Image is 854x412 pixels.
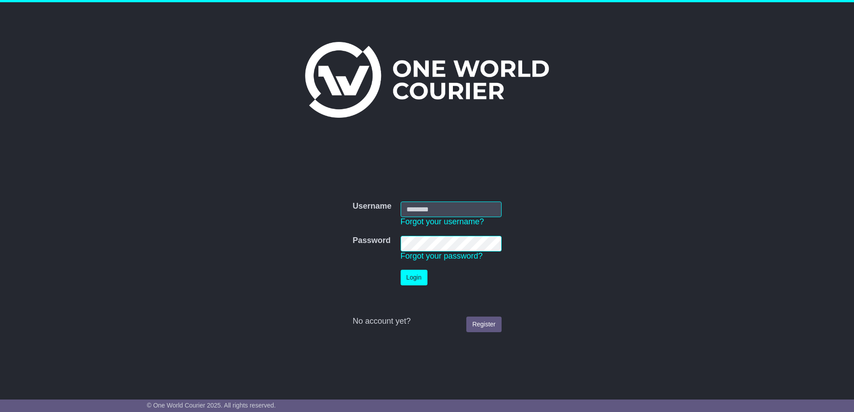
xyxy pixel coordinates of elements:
div: No account yet? [352,317,501,326]
span: © One World Courier 2025. All rights reserved. [147,402,276,409]
a: Forgot your password? [401,251,483,260]
a: Forgot your username? [401,217,484,226]
a: Register [466,317,501,332]
button: Login [401,270,427,285]
label: Username [352,202,391,211]
img: One World [305,42,549,118]
label: Password [352,236,390,246]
